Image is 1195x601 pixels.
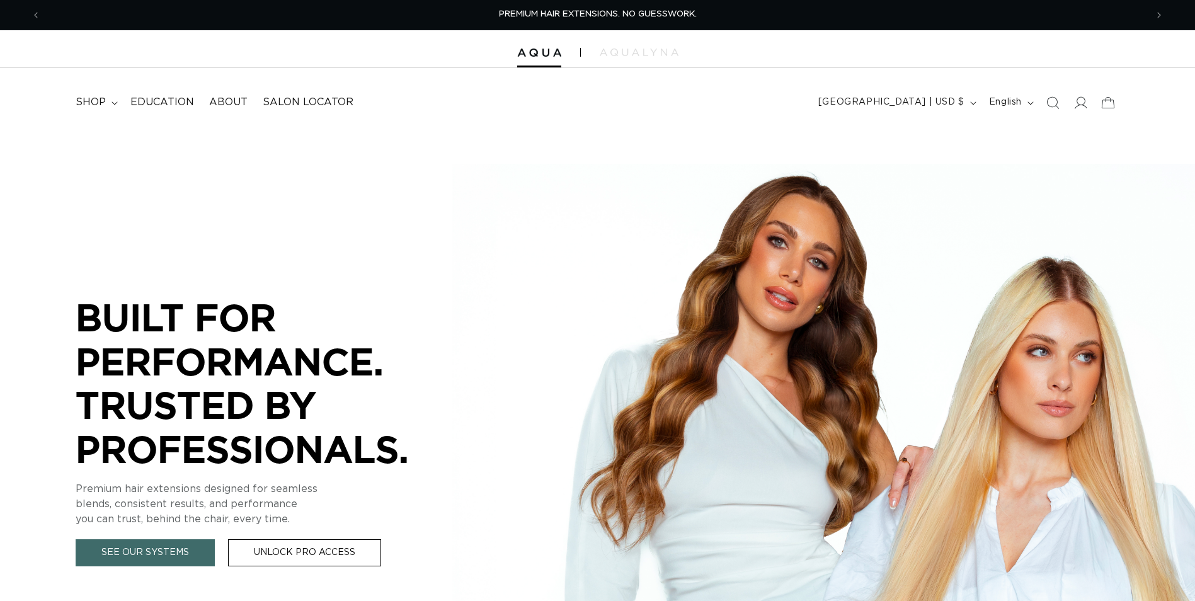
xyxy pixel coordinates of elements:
button: English [981,91,1039,115]
button: Next announcement [1145,3,1173,27]
span: Education [130,96,194,109]
a: About [202,88,255,117]
p: Premium hair extensions designed for seamless blends, consistent results, and performance you can... [76,481,454,527]
a: Unlock Pro Access [228,539,381,566]
img: Aqua Hair Extensions [517,49,561,57]
span: Salon Locator [263,96,353,109]
span: About [209,96,248,109]
button: [GEOGRAPHIC_DATA] | USD $ [811,91,981,115]
p: BUILT FOR PERFORMANCE. TRUSTED BY PROFESSIONALS. [76,295,454,471]
span: shop [76,96,106,109]
span: PREMIUM HAIR EXTENSIONS. NO GUESSWORK. [499,10,697,18]
a: Salon Locator [255,88,361,117]
span: [GEOGRAPHIC_DATA] | USD $ [818,96,964,109]
span: English [989,96,1022,109]
button: Previous announcement [22,3,50,27]
a: Education [123,88,202,117]
summary: shop [68,88,123,117]
a: See Our Systems [76,539,215,566]
img: aqualyna.com [600,49,678,56]
summary: Search [1039,89,1066,117]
